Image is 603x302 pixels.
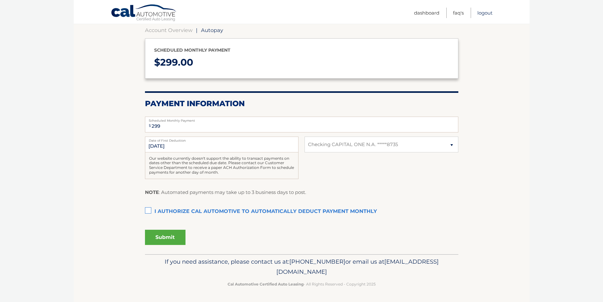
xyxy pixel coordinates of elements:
h2: Payment Information [145,99,458,108]
label: Date of First Deduction [145,137,298,142]
p: If you need assistance, please contact us at: or email us at [149,257,454,277]
label: I authorize cal automotive to automatically deduct payment monthly [145,205,458,218]
a: Account Overview [145,27,192,33]
p: $ [154,54,449,71]
input: Payment Date [145,137,298,152]
span: [PHONE_NUMBER] [289,258,345,265]
p: : Automated payments may take up to 3 business days to post. [145,188,306,196]
a: FAQ's [453,8,464,18]
span: 299.00 [160,56,193,68]
a: Cal Automotive [111,4,177,22]
label: Scheduled Monthly Payment [145,117,458,122]
input: Payment Amount [145,117,458,132]
p: - All Rights Reserved - Copyright 2025 [149,281,454,287]
button: Submit [145,230,185,245]
strong: Cal Automotive Certified Auto Leasing [228,282,304,286]
p: Scheduled monthly payment [154,46,449,54]
span: | [196,27,198,33]
div: Our website currently doesn't support the ability to transact payments on dates other than the sc... [145,152,298,179]
strong: NOTE [145,189,159,195]
span: Autopay [201,27,223,33]
span: [EMAIL_ADDRESS][DOMAIN_NAME] [276,258,439,275]
a: Logout [477,8,493,18]
span: $ [147,119,153,133]
a: Dashboard [414,8,439,18]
